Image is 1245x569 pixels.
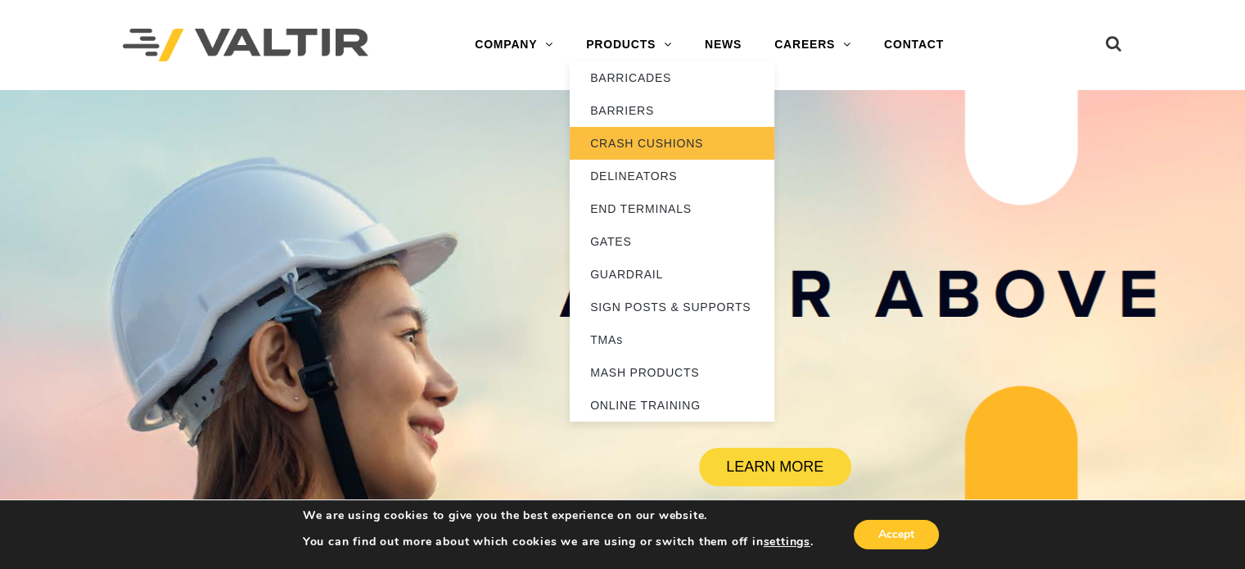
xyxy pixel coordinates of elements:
a: DELINEATORS [570,160,774,192]
a: GATES [570,225,774,258]
a: BARRICADES [570,61,774,94]
a: TMAs [570,323,774,356]
a: LEARN MORE [699,448,851,486]
a: SIGN POSTS & SUPPORTS [570,291,774,323]
a: BARRIERS [570,94,774,127]
a: GUARDRAIL [570,258,774,291]
a: PRODUCTS [570,29,688,61]
a: COMPANY [458,29,570,61]
a: CONTACT [868,29,960,61]
a: MASH PRODUCTS [570,356,774,389]
a: CAREERS [758,29,868,61]
a: ONLINE TRAINING [570,389,774,422]
button: settings [763,535,810,549]
img: Valtir [123,29,368,62]
a: CRASH CUSHIONS [570,127,774,160]
a: END TERMINALS [570,192,774,225]
p: You can find out more about which cookies we are using or switch them off in . [303,535,814,549]
p: We are using cookies to give you the best experience on our website. [303,508,814,523]
button: Accept [854,520,939,549]
a: NEWS [688,29,758,61]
